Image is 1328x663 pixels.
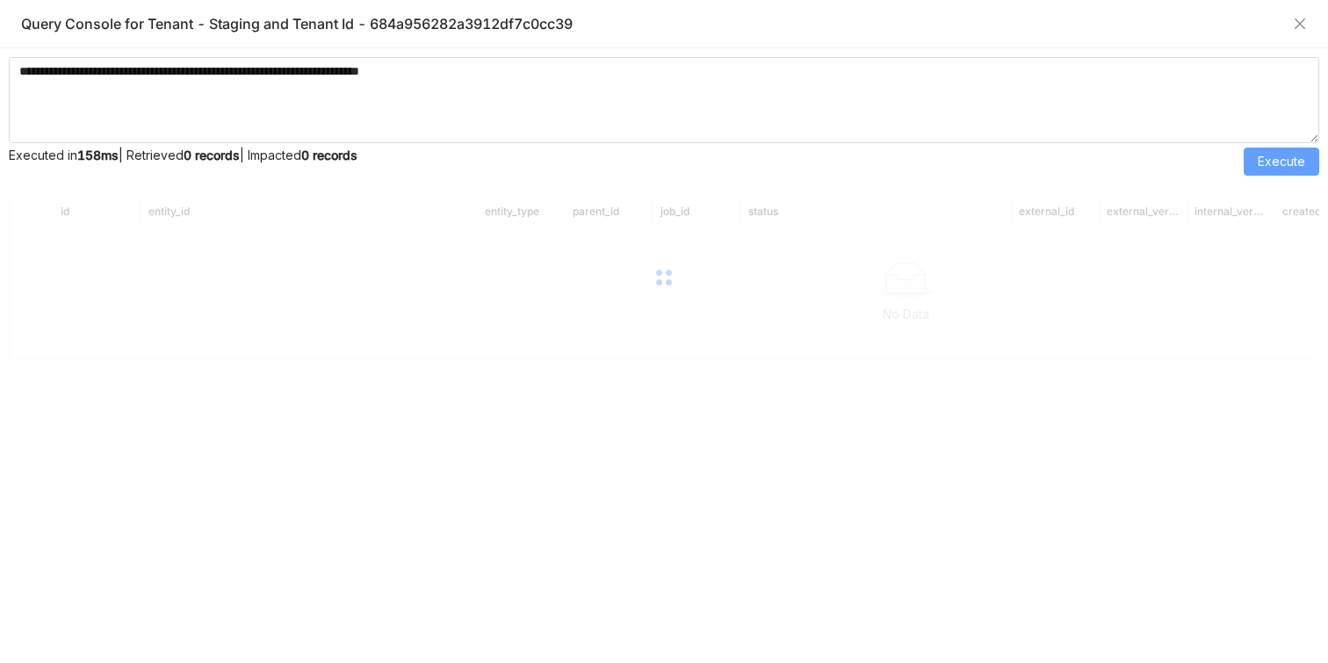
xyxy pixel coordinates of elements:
strong: 158ms [77,148,119,162]
button: Close [1293,17,1307,31]
strong: 0 records [301,148,357,162]
div: Executed in | Retrieved | Impacted [9,148,1244,176]
button: Execute [1244,148,1319,176]
span: Execute [1258,152,1305,171]
strong: 0 records [184,148,240,162]
div: Query Console for Tenant - Staging and Tenant Id - 684a956282a3912df7c0cc39 [21,14,1284,33]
